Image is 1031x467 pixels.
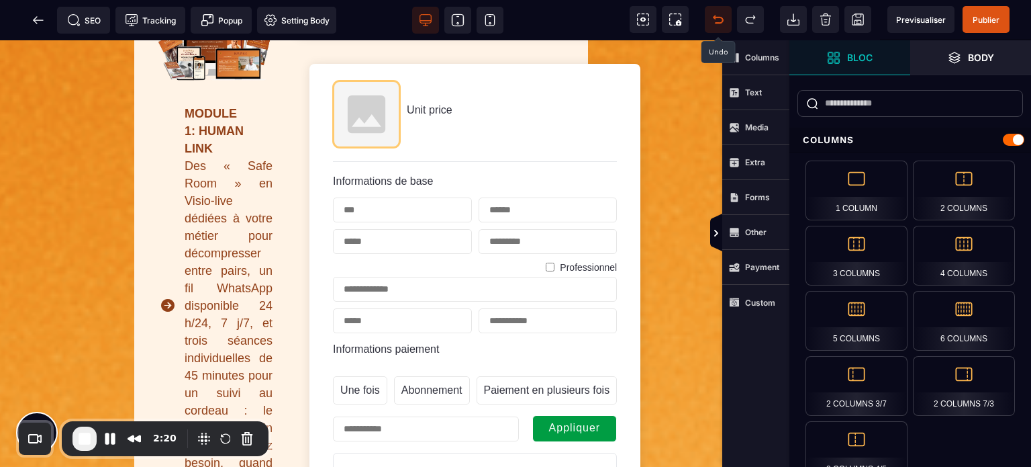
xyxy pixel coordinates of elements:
span: Screenshot [662,6,689,33]
text: Une fois [340,344,380,356]
span: View components [630,6,656,33]
strong: Custom [745,298,775,308]
div: 5 Columns [805,291,907,351]
span: Previsualiser [896,15,946,25]
span: Preview [887,6,954,33]
h5: Informations de base [333,135,617,147]
div: 6 Columns [913,291,1015,351]
strong: Body [968,52,994,62]
div: Columns [789,128,1031,153]
span: Setting Body [264,13,330,27]
span: Open Layer Manager [910,40,1031,75]
label: Professionnel [560,222,617,232]
text: Paiement en plusieurs fois [484,344,610,356]
strong: Payment [745,262,779,272]
strong: Media [745,122,769,132]
div: Des « Safe Room » en Visio-live dédiées à votre métier pour décompresser entre pairs, un fil What... [185,117,273,466]
div: MODULE 1: HUMAN LINK [185,65,273,117]
strong: Columns [745,52,779,62]
span: Publier [973,15,999,25]
text: Abonnement [401,344,462,356]
button: Appliquer [532,375,618,402]
span: Open Blocks [789,40,910,75]
strong: Text [745,87,762,97]
div: 2 Columns 7/3 [913,356,1015,416]
div: 2 Columns [913,161,1015,220]
span: Popup [201,13,242,27]
span: SEO [67,13,101,27]
div: 4 Columns [913,226,1015,286]
strong: Forms [745,192,770,202]
span: Tracking [125,13,176,27]
span: Unit price [407,64,452,75]
strong: Bloc [847,52,873,62]
strong: Other [745,227,767,237]
strong: Extra [745,157,765,167]
img: Product image [333,40,400,108]
div: 2 Columns 3/7 [805,356,907,416]
label: Informations paiement [333,303,439,314]
div: 1 Column [805,161,907,220]
div: 3 Columns [805,226,907,286]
